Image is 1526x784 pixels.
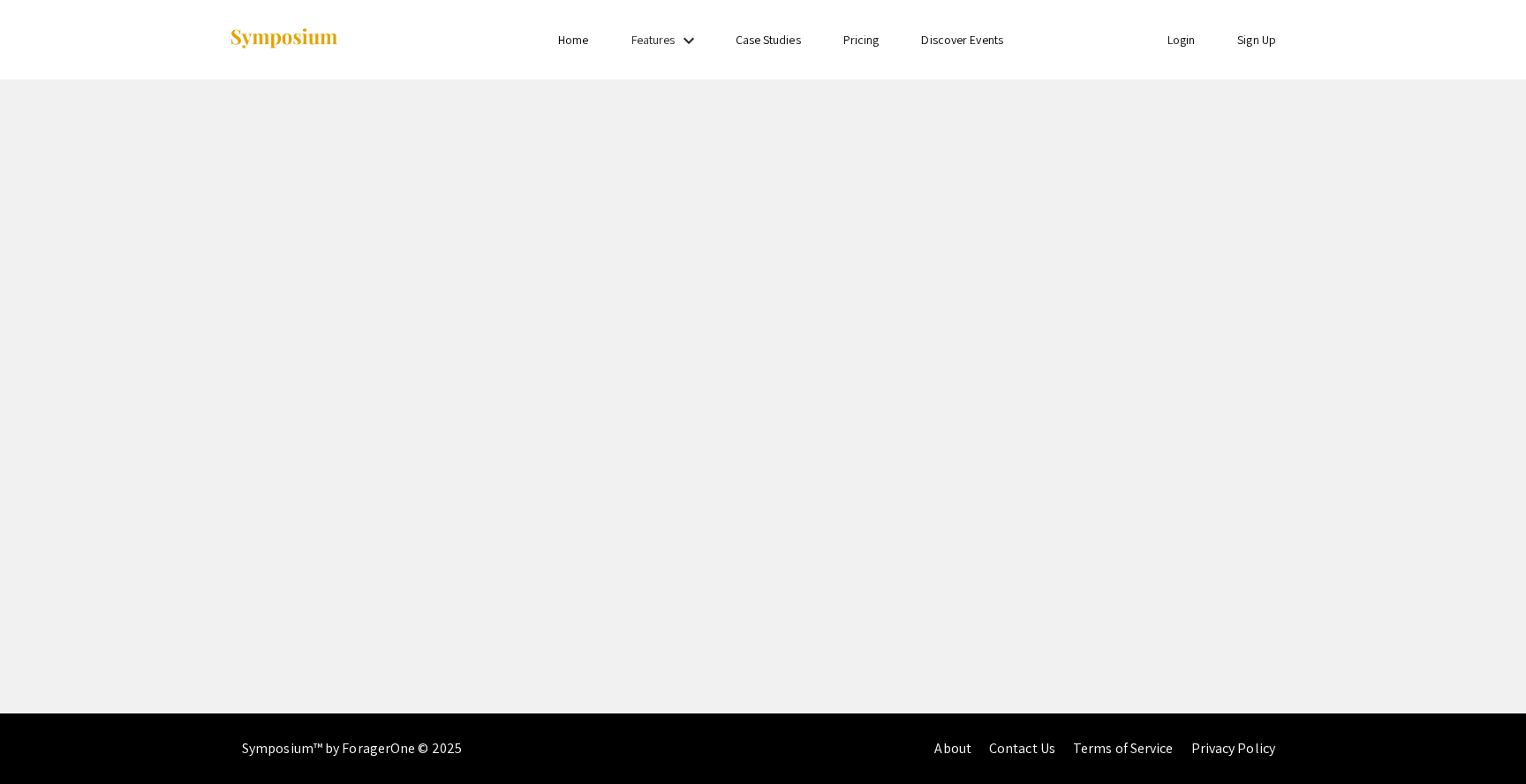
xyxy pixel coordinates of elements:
[921,32,1003,48] a: Discover Events
[736,32,801,48] a: Case Studies
[678,30,699,51] mat-icon: Expand Features list
[1167,32,1196,48] a: Login
[1191,739,1275,758] a: Privacy Policy
[558,32,588,48] a: Home
[934,739,971,758] a: About
[242,713,462,784] div: Symposium™ by ForagerOne © 2025
[1237,32,1276,48] a: Sign Up
[1073,739,1174,758] a: Terms of Service
[843,32,880,48] a: Pricing
[989,739,1055,758] a: Contact Us
[229,27,339,51] img: Symposium by ForagerOne
[631,32,676,48] a: Features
